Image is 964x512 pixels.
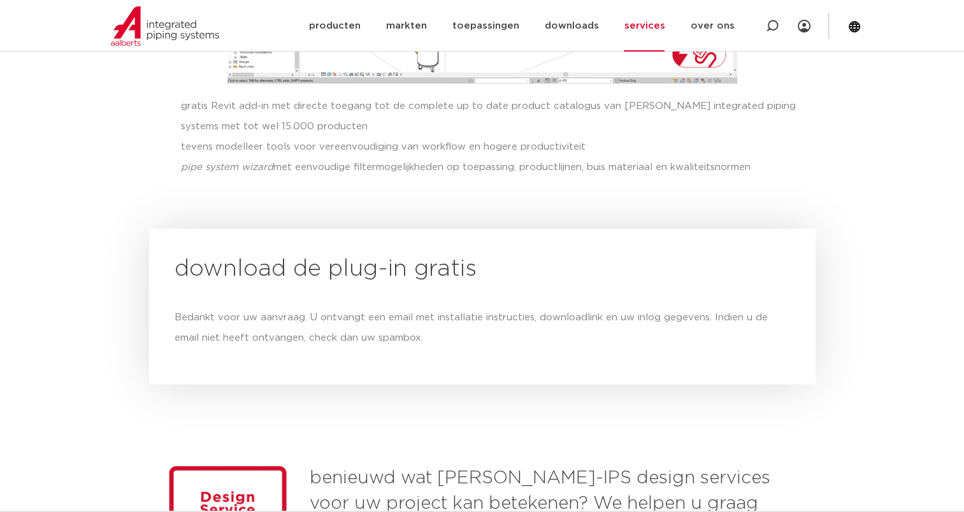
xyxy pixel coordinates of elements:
[181,96,809,137] li: gratis Revit add-in met directe toegang tot de complete up to date product catalogus van [PERSON_...
[175,254,790,285] h2: download de plug-in gratis
[181,137,809,157] li: tevens modelleer tools voor vereenvoudiging van workflow en hogere productiviteit
[181,157,809,178] li: met eenvoudige filtermogelijkheden op toepassing, productlijnen, buis materiaal en kwaliteitsnormen
[181,162,273,172] em: pipe system wizard
[175,308,790,348] div: Bedankt voor uw aanvraag. U ontvangt een email met installatie instructies, downloadlink en uw in...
